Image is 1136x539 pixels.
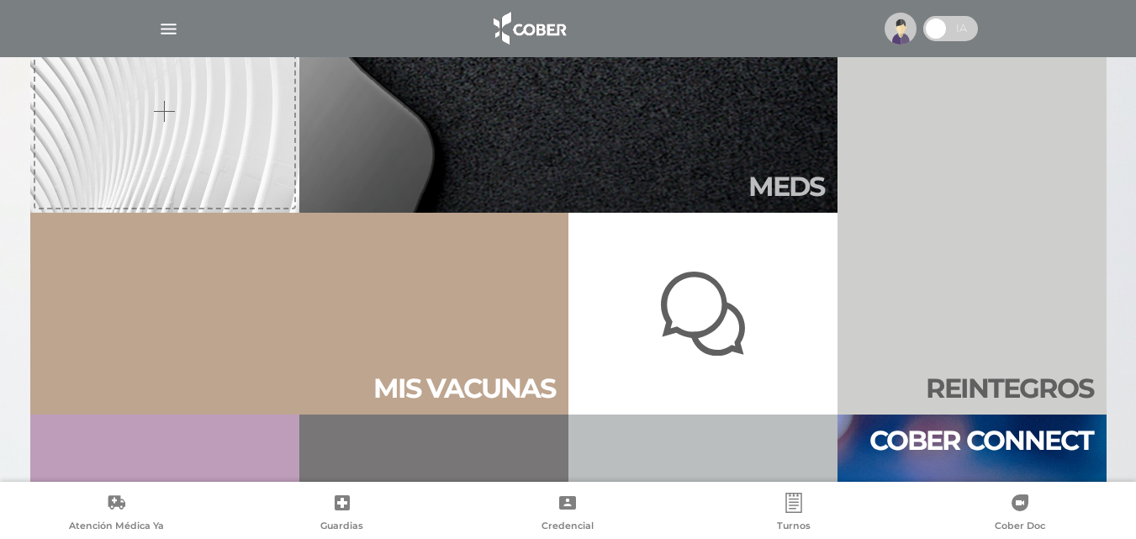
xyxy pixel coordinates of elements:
span: Cober Doc [995,520,1045,535]
span: Credencial [542,520,594,535]
a: Mis vacunas [30,213,568,415]
a: Reintegros [837,11,1107,415]
span: Turnos [777,520,811,535]
h2: Mis vacu nas [373,373,555,404]
a: Atención Médica Ya [3,493,230,536]
span: Guardias [320,520,363,535]
h2: Meds [748,171,824,203]
a: Turnos [681,493,907,536]
a: Guardias [230,493,456,536]
img: logo_cober_home-white.png [484,8,573,49]
h2: Cober connect [869,425,1093,457]
span: Atención Médica Ya [69,520,164,535]
a: Cober Doc [906,493,1133,536]
h2: Rein te gros [926,373,1093,404]
img: Cober_menu-lines-white.svg [158,18,179,40]
a: Credencial [455,493,681,536]
img: profile-placeholder.svg [885,13,917,45]
a: Meds [299,11,837,213]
